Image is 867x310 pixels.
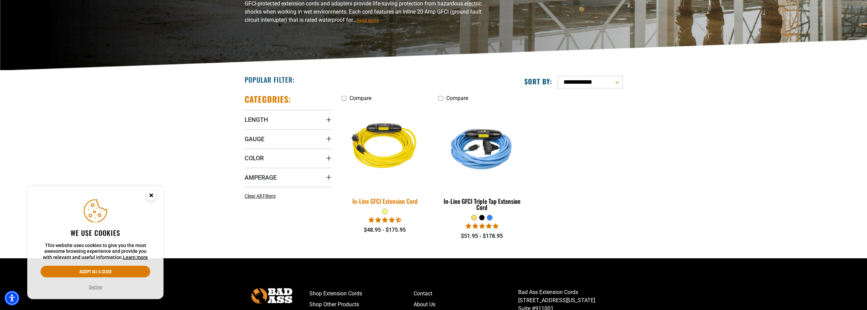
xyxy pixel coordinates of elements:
summary: Gauge [245,129,331,148]
a: Shop Other Products [309,299,414,310]
span: 5.00 stars [466,223,498,229]
span: Read More [357,18,379,23]
aside: Cookie Consent [27,186,164,299]
summary: Length [245,110,331,129]
span: Color [245,154,264,162]
a: Yellow In-Line GFCI Extension Cord [342,105,429,208]
h2: Popular Filter: [245,75,295,84]
summary: Amperage [245,168,331,187]
span: Clear All Filters [245,193,276,199]
a: Contact [414,288,518,299]
img: Light Blue [439,108,525,186]
span: Amperage [245,174,277,181]
a: Shop Extension Cords [309,288,414,299]
summary: Color [245,148,331,167]
a: Clear All Filters [245,193,278,200]
a: Light Blue In-Line GFCI Triple Tap Extension Cord [438,105,525,214]
div: $51.95 - $178.95 [438,232,525,240]
img: Bad Ass Extension Cords [251,288,292,304]
h2: We use cookies [41,228,150,237]
div: In-Line GFCI Triple Tap Extension Cord [438,198,525,210]
a: This website uses cookies to give you the most awesome browsing experience and provide you with r... [123,255,148,260]
label: Sort by: [524,77,552,86]
span: GFCI-protected extension cords and adapters provide life-saving protection from hazardous electri... [245,0,481,23]
p: This website uses cookies to give you the most awesome browsing experience and provide you with r... [41,243,150,261]
a: About Us [414,299,518,310]
span: Compare [446,95,468,101]
span: Gauge [245,135,264,143]
button: Accept all & close [41,266,150,277]
div: In-Line GFCI Extension Cord [342,198,429,204]
h2: Categories: [245,94,292,104]
img: Yellow [337,104,433,191]
span: 4.62 stars [369,217,401,223]
button: Decline [87,284,104,291]
button: Close this option [139,186,164,207]
span: Length [245,116,268,124]
div: Accessibility Menu [4,291,19,306]
span: Compare [350,95,371,101]
div: $48.95 - $175.95 [342,226,429,234]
